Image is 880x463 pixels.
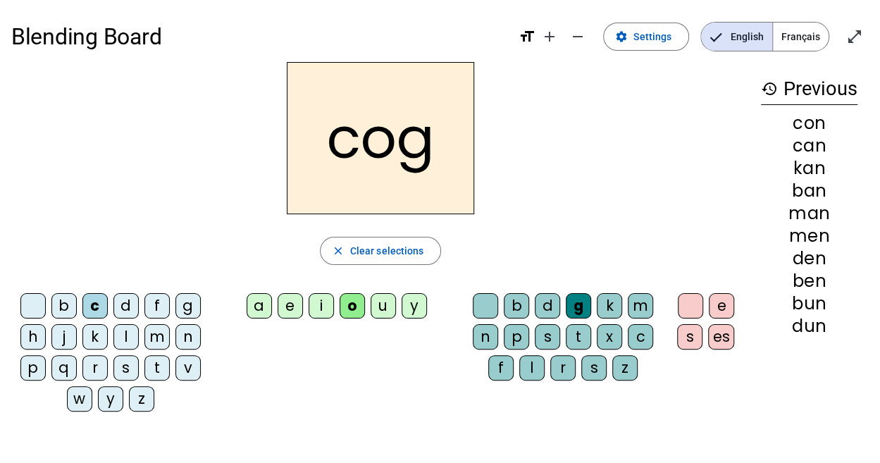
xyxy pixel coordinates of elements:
[761,115,857,132] div: con
[628,293,653,319] div: m
[603,23,689,51] button: Settings
[761,228,857,245] div: men
[535,324,560,350] div: s
[175,324,201,350] div: n
[144,324,170,350] div: m
[701,23,772,51] span: English
[113,324,139,350] div: l
[340,293,365,319] div: o
[488,355,514,381] div: f
[615,30,628,43] mat-icon: settings
[287,62,474,214] h2: cog
[82,324,108,350] div: k
[473,324,498,350] div: n
[20,355,46,381] div: p
[566,324,591,350] div: t
[846,28,863,45] mat-icon: open_in_full
[550,355,576,381] div: r
[761,73,857,105] h3: Previous
[519,28,535,45] mat-icon: format_size
[709,293,734,319] div: e
[597,293,622,319] div: k
[309,293,334,319] div: i
[761,183,857,199] div: ban
[144,355,170,381] div: t
[504,324,529,350] div: p
[761,80,778,97] mat-icon: history
[113,355,139,381] div: s
[761,295,857,312] div: bun
[144,293,170,319] div: f
[98,386,123,412] div: y
[350,242,424,259] span: Clear selections
[535,293,560,319] div: d
[535,23,564,51] button: Increase font size
[504,293,529,319] div: b
[761,318,857,335] div: dun
[113,293,139,319] div: d
[597,324,622,350] div: x
[519,355,545,381] div: l
[175,293,201,319] div: g
[566,293,591,319] div: g
[761,160,857,177] div: kan
[761,250,857,267] div: den
[677,324,702,350] div: s
[20,324,46,350] div: h
[761,273,857,290] div: ben
[628,324,653,350] div: c
[700,22,829,51] mat-button-toggle-group: Language selection
[11,14,507,59] h1: Blending Board
[708,324,734,350] div: es
[51,293,77,319] div: b
[581,355,607,381] div: s
[841,23,869,51] button: Enter full screen
[175,355,201,381] div: v
[82,293,108,319] div: c
[612,355,638,381] div: z
[129,386,154,412] div: z
[633,28,671,45] span: Settings
[278,293,303,319] div: e
[320,237,442,265] button: Clear selections
[247,293,272,319] div: a
[569,28,586,45] mat-icon: remove
[67,386,92,412] div: w
[51,355,77,381] div: q
[541,28,558,45] mat-icon: add
[773,23,829,51] span: Français
[761,137,857,154] div: can
[82,355,108,381] div: r
[564,23,592,51] button: Decrease font size
[402,293,427,319] div: y
[332,245,345,257] mat-icon: close
[761,205,857,222] div: man
[371,293,396,319] div: u
[51,324,77,350] div: j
